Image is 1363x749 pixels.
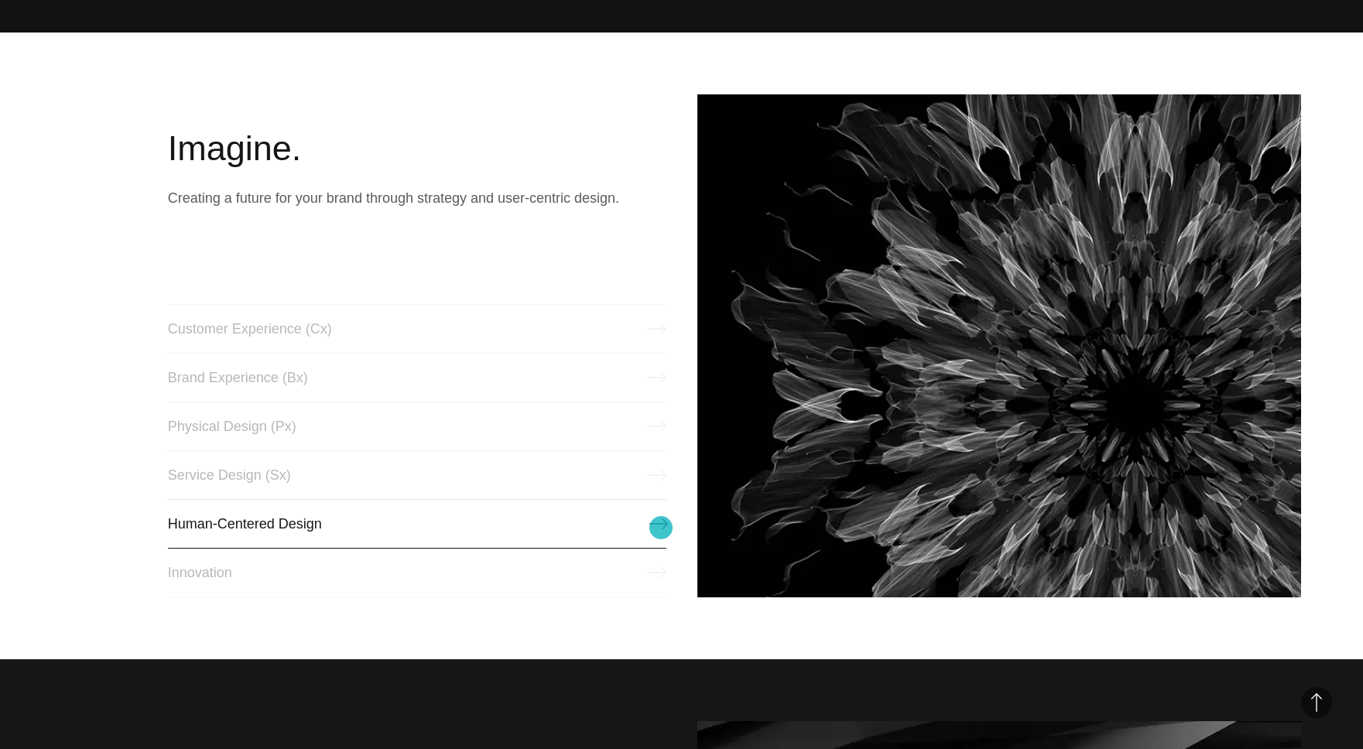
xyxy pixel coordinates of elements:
a: Customer Experience (Cx) [168,304,666,354]
a: Human-Centered Design [168,499,666,549]
a: Innovation [168,548,666,597]
a: Brand Experience (Bx) [168,353,666,402]
a: Physical Design (Px) [168,402,666,451]
a: Service Design (Sx) [168,450,666,500]
h2: Imagine. [168,125,666,172]
p: Creating a future for your brand through strategy and user-centric design. [168,187,666,209]
button: Back to Top [1301,687,1332,718]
